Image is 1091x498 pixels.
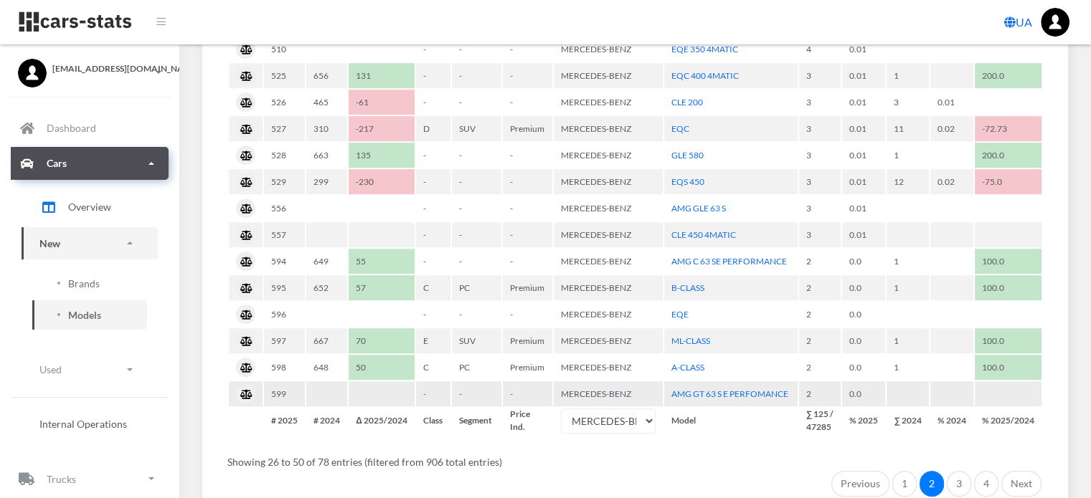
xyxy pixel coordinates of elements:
[452,381,501,406] td: -
[416,63,450,88] td: -
[554,90,662,115] td: MERCEDES-BENZ
[11,112,169,145] a: Dashboard
[18,59,161,75] a: [EMAIL_ADDRESS][DOMAIN_NAME]
[264,196,305,221] td: 556
[227,446,1043,469] div: Showing 26 to 50 of 78 entries (filtered from 906 total entries)
[503,355,552,380] td: Premium
[503,302,552,327] td: -
[671,150,704,161] a: GLE 580
[930,408,973,434] th: % 2024
[554,355,662,380] td: MERCEDES-BENZ
[264,63,305,88] td: 525
[503,196,552,221] td: -
[264,408,305,434] th: # 2025
[503,408,552,434] th: Price Ind.
[452,408,501,434] th: Segment
[503,222,552,247] td: -
[416,196,450,221] td: -
[799,275,841,300] td: 2
[671,362,704,373] a: A-CLASS
[452,196,501,221] td: -
[842,302,885,327] td: 0.0
[416,275,450,300] td: C
[264,169,305,194] td: 529
[975,355,1042,380] td: 100.0
[892,471,917,497] a: 1
[671,44,738,54] a: EQE 350 4MATIC
[416,355,450,380] td: C
[306,355,347,380] td: 648
[264,249,305,274] td: 594
[264,302,305,327] td: 596
[799,302,841,327] td: 2
[664,408,798,434] th: Model
[416,116,450,141] td: D
[887,116,929,141] td: 11
[975,408,1042,434] th: % 2025/2024
[554,328,662,353] td: MERCEDES-BENZ
[416,37,450,62] td: -
[416,249,450,274] td: -
[349,328,415,353] td: 70
[842,196,885,221] td: 0.01
[799,63,841,88] td: 3
[554,275,662,300] td: MERCEDES-BENZ
[264,222,305,247] td: 557
[671,229,736,240] a: CLE 450 4MATIC
[416,222,450,247] td: -
[887,408,929,434] th: ∑ 2024
[68,199,111,214] span: Overview
[671,123,689,134] a: EQC
[554,302,662,327] td: MERCEDES-BENZ
[671,203,726,214] a: AMG GLE 63 S
[39,360,62,378] p: Used
[930,90,973,115] td: 0.01
[975,143,1042,168] td: 200.0
[452,249,501,274] td: -
[1041,8,1069,37] a: ...
[554,196,662,221] td: MERCEDES-BENZ
[306,408,347,434] th: # 2024
[39,234,60,252] p: New
[452,302,501,327] td: -
[842,37,885,62] td: 0.01
[842,143,885,168] td: 0.01
[887,355,929,380] td: 1
[975,249,1042,274] td: 100.0
[503,381,552,406] td: -
[554,249,662,274] td: MERCEDES-BENZ
[998,8,1038,37] a: UA
[452,63,501,88] td: -
[306,116,347,141] td: 310
[974,471,998,497] a: 4
[975,169,1042,194] td: -75.0
[799,381,841,406] td: 2
[842,90,885,115] td: 0.01
[671,256,787,267] a: AMG C 63 SE PERFORMANCE
[842,169,885,194] td: 0.01
[68,307,101,322] span: Models
[554,37,662,62] td: MERCEDES-BENZ
[349,249,415,274] td: 55
[47,470,76,488] p: Trucks
[799,116,841,141] td: 3
[842,355,885,380] td: 0.0
[887,169,929,194] td: 12
[503,90,552,115] td: -
[349,116,415,141] td: -217
[349,275,415,300] td: 57
[349,169,415,194] td: -230
[32,300,147,330] a: Models
[842,275,885,300] td: 0.0
[416,143,450,168] td: -
[671,388,788,399] a: AMG GT 63 S E PERFOMANCE
[947,471,971,497] a: 3
[887,90,929,115] td: 3
[799,37,841,62] td: 4
[831,471,889,497] a: Previous
[416,169,450,194] td: -
[842,328,885,353] td: 0.0
[671,309,689,320] a: EQE
[349,143,415,168] td: 135
[799,249,841,274] td: 2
